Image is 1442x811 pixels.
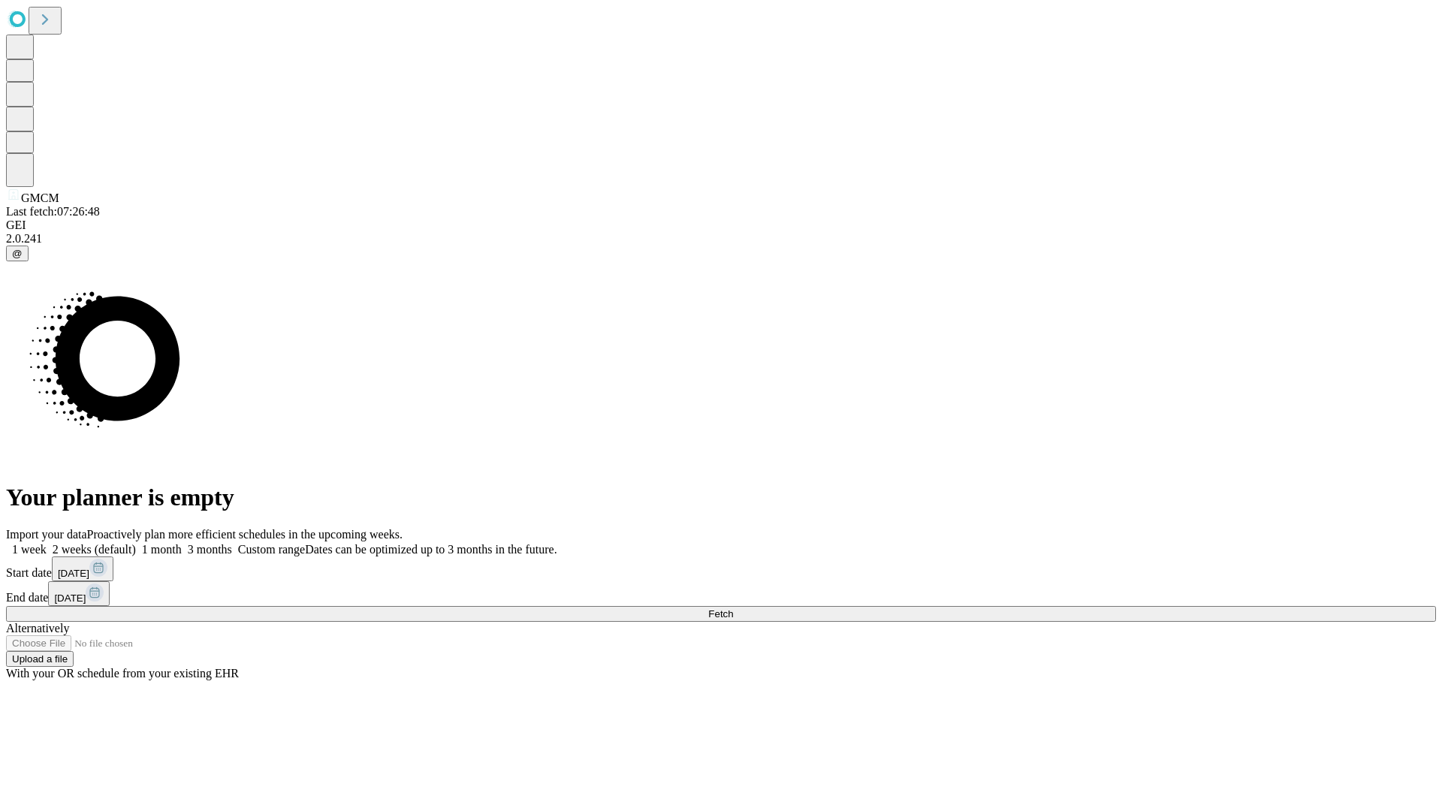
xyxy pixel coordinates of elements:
[6,484,1436,511] h1: Your planner is empty
[48,581,110,606] button: [DATE]
[6,528,87,541] span: Import your data
[52,556,113,581] button: [DATE]
[58,568,89,579] span: [DATE]
[21,191,59,204] span: GMCM
[188,543,232,556] span: 3 months
[54,592,86,604] span: [DATE]
[53,543,136,556] span: 2 weeks (default)
[6,246,29,261] button: @
[708,608,733,620] span: Fetch
[87,528,403,541] span: Proactively plan more efficient schedules in the upcoming weeks.
[6,556,1436,581] div: Start date
[6,622,69,635] span: Alternatively
[6,651,74,667] button: Upload a file
[6,232,1436,246] div: 2.0.241
[6,205,100,218] span: Last fetch: 07:26:48
[305,543,557,556] span: Dates can be optimized up to 3 months in the future.
[6,581,1436,606] div: End date
[12,543,47,556] span: 1 week
[6,667,239,680] span: With your OR schedule from your existing EHR
[238,543,305,556] span: Custom range
[6,606,1436,622] button: Fetch
[142,543,182,556] span: 1 month
[12,248,23,259] span: @
[6,219,1436,232] div: GEI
